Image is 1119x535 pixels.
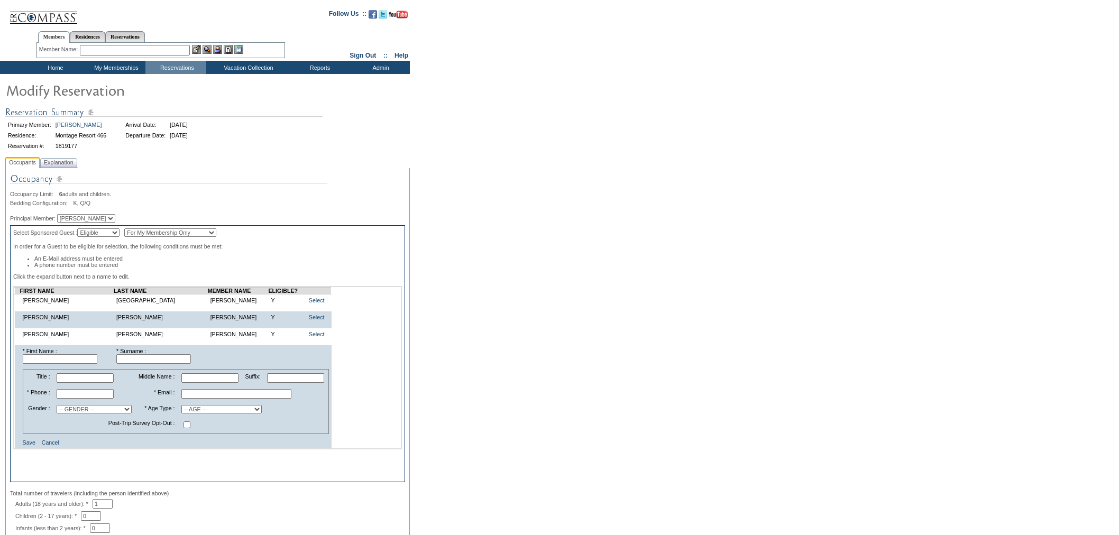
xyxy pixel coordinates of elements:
td: Y [268,328,302,340]
td: Arrival Date: [124,120,167,130]
td: Home [24,61,85,74]
span: 6 [59,191,62,197]
td: [PERSON_NAME] [208,328,269,340]
div: Total number of travelers (including the person identified above) [10,490,405,496]
td: Montage Resort 466 [54,131,108,140]
li: A phone number must be entered [34,262,402,268]
td: Follow Us :: [329,9,366,22]
a: Save [23,439,35,446]
span: :: [383,52,388,59]
a: Follow us on Twitter [379,13,387,20]
span: Bedding Configuration: [10,200,71,206]
a: Members [38,31,70,43]
td: Middle Name : [135,371,177,385]
img: View [203,45,212,54]
span: Adults (18 years and older): * [15,501,93,507]
img: Become our fan on Facebook [369,10,377,19]
a: Reservations [105,31,145,42]
a: Sign Out [350,52,376,59]
td: Departure Date: [124,131,167,140]
img: Modify Reservation [5,79,217,100]
a: Select [309,331,325,337]
td: MEMBER NAME [208,288,269,294]
td: Reservations [145,61,206,74]
span: Explanation [42,157,76,168]
td: * Phone : [24,386,53,401]
img: Compass Home [9,3,78,24]
td: Reports [288,61,349,74]
td: Y [268,294,302,307]
td: FIRST NAME [20,288,114,294]
img: Occupancy [10,172,327,191]
a: Cancel [42,439,59,446]
td: [PERSON_NAME] [114,328,208,340]
img: Follow us on Twitter [379,10,387,19]
a: Become our fan on Facebook [369,13,377,20]
td: Vacation Collection [206,61,288,74]
td: [PERSON_NAME] [208,311,269,323]
img: Reservations [224,45,233,54]
td: [PERSON_NAME] [20,328,114,340]
a: [PERSON_NAME] [56,122,102,128]
span: Infants (less than 2 years): * [15,525,90,531]
td: [PERSON_NAME] [208,294,269,307]
td: LAST NAME [114,288,208,294]
img: b_calculator.gif [234,45,243,54]
span: Occupants [7,157,38,168]
td: * Email : [135,386,177,401]
td: [PERSON_NAME] [114,311,208,323]
img: Reservation Summary [5,106,323,119]
span: K, Q/Q [73,200,90,206]
a: Residences [70,31,105,42]
td: Y [268,311,302,323]
li: An E-Mail address must be entered [34,255,402,262]
a: Help [395,52,408,59]
span: Occupancy Limit: [10,191,58,197]
a: Subscribe to our YouTube Channel [389,13,408,20]
td: [PERSON_NAME] [20,311,114,323]
td: [DATE] [168,120,189,130]
img: b_edit.gif [192,45,201,54]
td: Residence: [6,131,53,140]
span: Principal Member: [10,215,56,222]
td: * Age Type : [135,402,177,416]
td: * Surname : [114,345,208,366]
td: * First Name : [20,345,114,366]
div: Member Name: [39,45,80,54]
div: Select Sponsored Guest : In order for a Guest to be eligible for selection, the following conditi... [10,225,405,482]
span: Children (2 - 17 years): * [15,513,81,519]
div: adults and children. [10,191,405,197]
img: Subscribe to our YouTube Channel [389,11,408,19]
td: Gender : [24,402,53,416]
td: Title : [24,371,53,385]
td: [PERSON_NAME] [20,294,114,307]
td: Suffix: [242,371,263,385]
td: My Memberships [85,61,145,74]
td: [GEOGRAPHIC_DATA] [114,294,208,307]
td: Post-Trip Survey Opt-Out : [24,417,178,432]
img: Impersonate [213,45,222,54]
td: Reservation #: [6,141,53,151]
td: ELIGIBLE? [268,288,302,294]
td: Admin [349,61,410,74]
td: Primary Member: [6,120,53,130]
a: Select [309,297,325,303]
a: Select [309,314,325,320]
td: 1819177 [54,141,108,151]
td: [DATE] [168,131,189,140]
